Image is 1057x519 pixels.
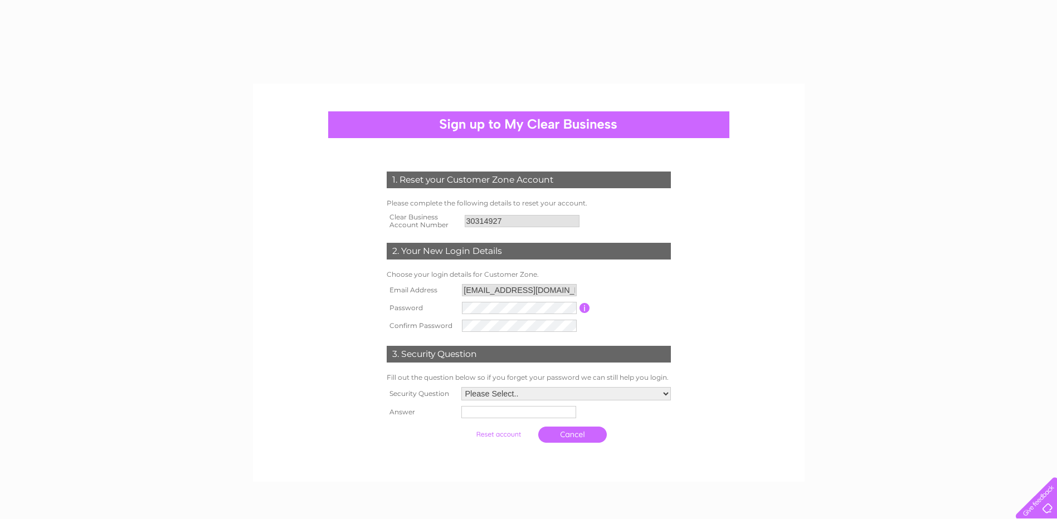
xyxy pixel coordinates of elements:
[387,346,671,363] div: 3. Security Question
[464,427,533,442] input: Submit
[384,281,460,299] th: Email Address
[387,243,671,259] div: 2. Your New Login Details
[384,197,674,210] td: Please complete the following details to reset your account.
[384,403,459,421] th: Answer
[384,371,674,384] td: Fill out the question below so if you forget your password we can still help you login.
[384,299,460,317] th: Password
[384,384,459,403] th: Security Question
[384,210,462,232] th: Clear Business Account Number
[387,172,671,188] div: 1. Reset your Customer Zone Account
[538,427,607,443] a: Cancel
[384,317,460,335] th: Confirm Password
[579,303,590,313] input: Information
[384,268,674,281] td: Choose your login details for Customer Zone.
